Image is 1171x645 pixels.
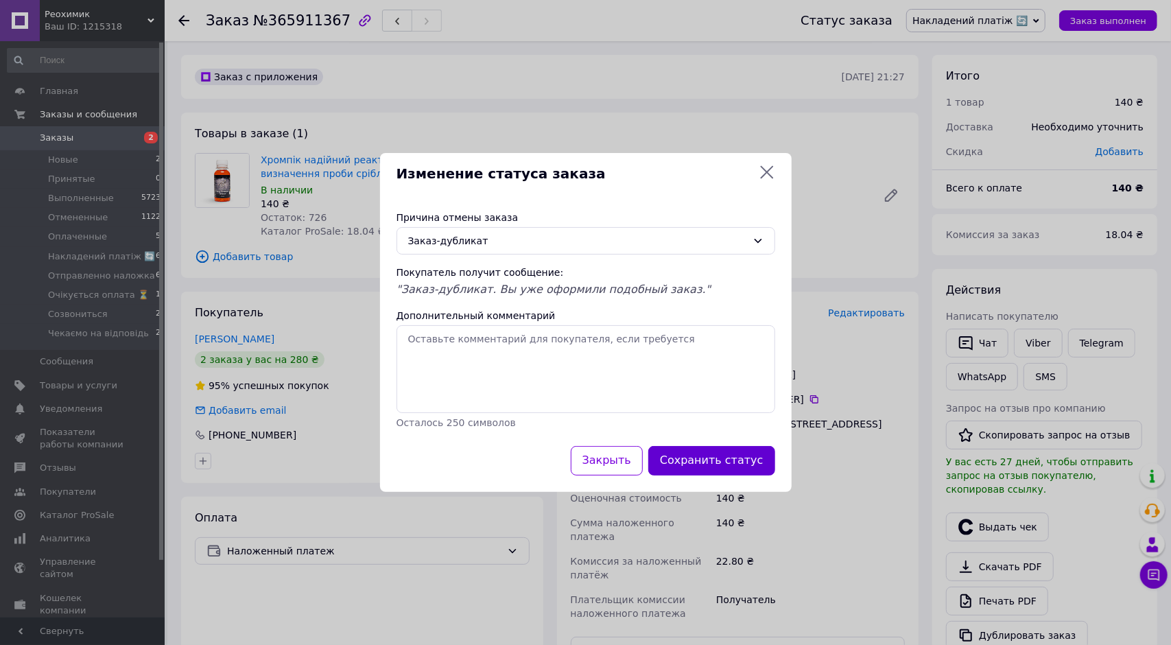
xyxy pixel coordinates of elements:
span: "Заказ-дубликат. Вы уже оформили подобный заказ." [397,283,711,296]
label: Дополнительный комментарий [397,310,556,321]
span: Изменение статуса заказа [397,164,753,184]
div: Заказ-дубликат [408,233,747,248]
button: Закрыть [571,446,643,476]
div: Причина отмены заказа [397,211,775,224]
button: Сохранить статус [648,446,775,476]
div: Покупатель получит сообщение: [397,266,775,279]
span: Осталось 250 символов [397,417,516,428]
